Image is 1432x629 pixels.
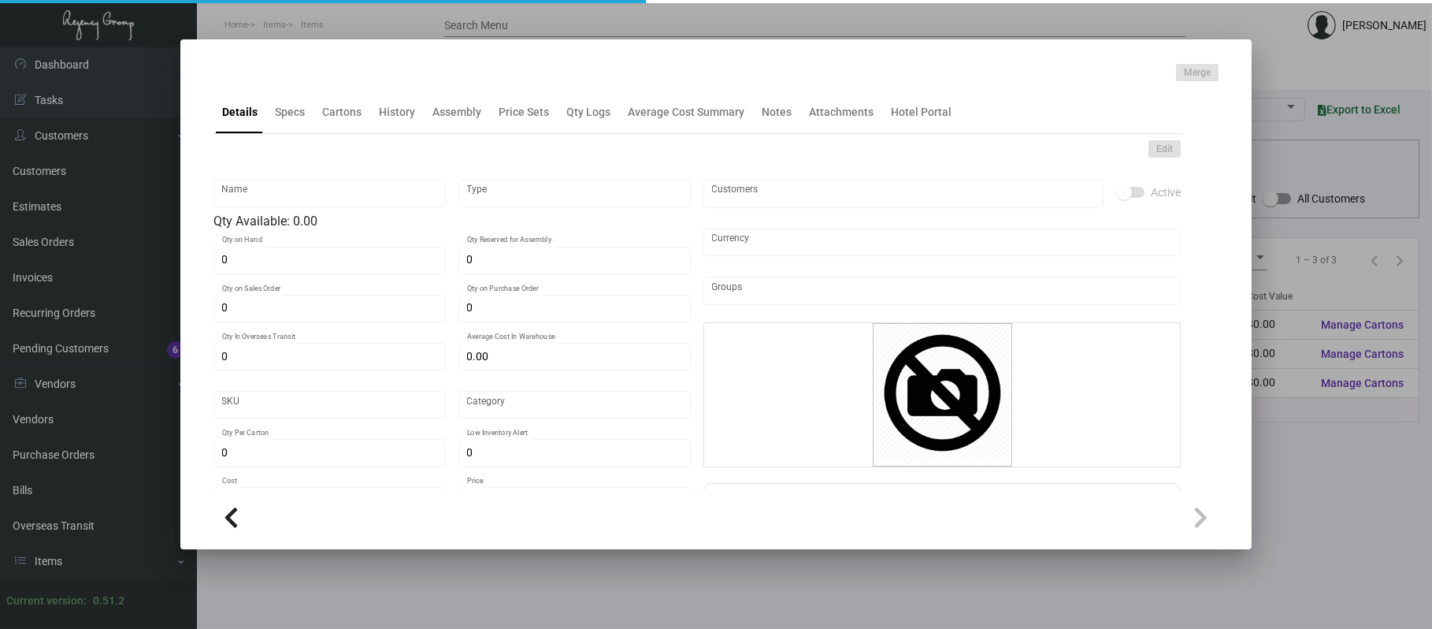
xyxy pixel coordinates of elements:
div: Cartons [322,104,362,121]
span: Active [1151,183,1181,202]
div: Qty Logs [566,104,610,121]
span: Merge [1184,66,1211,80]
button: Edit [1148,140,1181,158]
div: Hotel Portal [891,104,952,121]
div: Average Cost Summary [628,104,744,121]
div: Qty Available: 0.00 [213,212,691,231]
div: Specs [275,104,305,121]
div: Attachments [809,104,874,121]
div: 0.51.2 [93,593,124,609]
div: Notes [762,104,792,121]
div: Price Sets [499,104,549,121]
span: Edit [1156,143,1173,156]
div: Assembly [432,104,481,121]
input: Add new.. [712,285,1173,297]
div: History [379,104,415,121]
div: Current version: [6,593,87,609]
div: Details [222,104,258,121]
input: Add new.. [712,188,1096,200]
button: Merge [1176,64,1219,81]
